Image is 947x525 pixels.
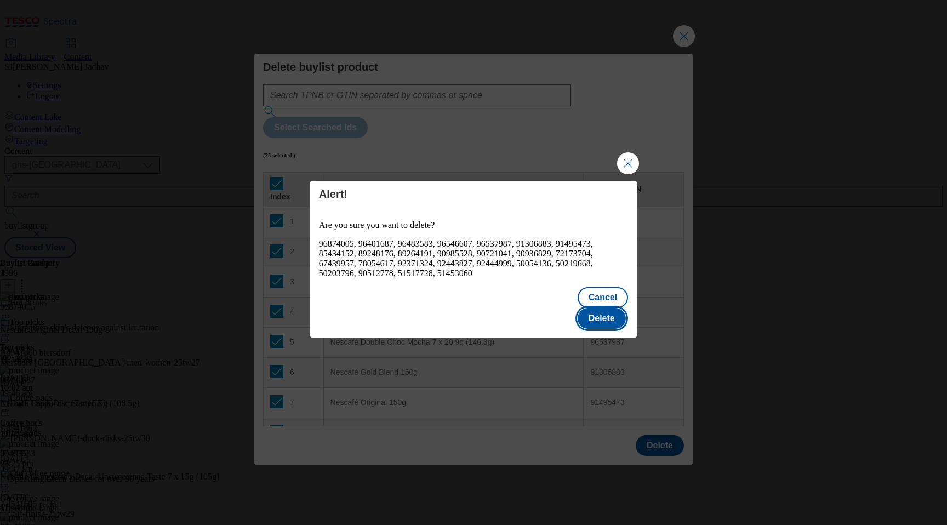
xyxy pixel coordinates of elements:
button: Cancel [578,287,628,308]
p: Are you sure you want to delete? [319,220,628,230]
h4: Alert! [319,187,628,201]
div: 96874005, 96401687, 96483583, 96546607, 96537987, 91306883, 91495473, 85434152, 89248176, 8926419... [319,239,628,278]
div: Modal [310,181,637,338]
button: Delete [578,308,626,329]
button: Close Modal [617,152,639,174]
